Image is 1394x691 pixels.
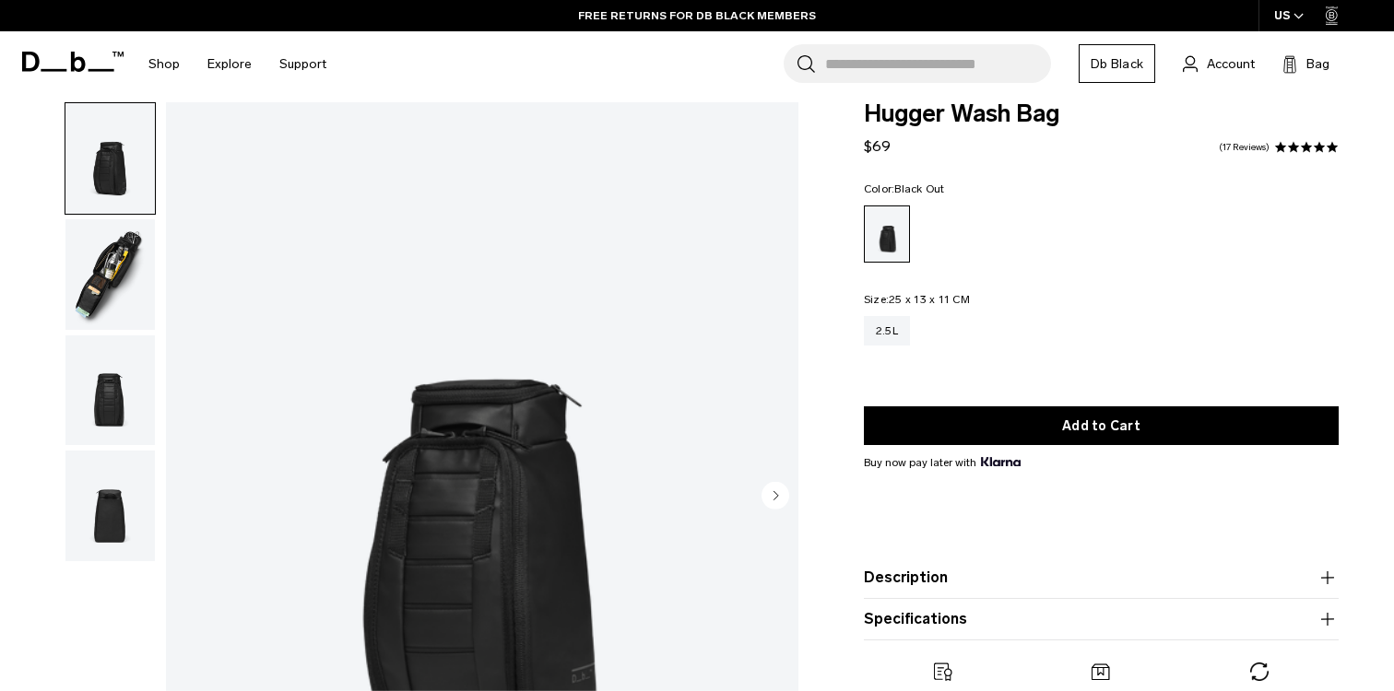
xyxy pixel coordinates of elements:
[894,182,944,195] span: Black Out
[864,316,910,345] a: 2.5L
[864,183,945,194] legend: Color:
[1306,54,1329,74] span: Bag
[889,293,970,306] span: 25 x 13 x 11 CM
[864,137,891,155] span: $69
[65,450,156,562] button: Hugger Wash Bag Black Out
[864,567,1339,589] button: Description
[864,294,970,305] legend: Size:
[981,457,1021,466] img: {"height" => 20, "alt" => "Klarna"}
[1282,53,1329,75] button: Bag
[864,454,1021,471] span: Buy now pay later with
[1183,53,1255,75] a: Account
[864,406,1339,445] button: Add to Cart
[864,102,1339,126] span: Hugger Wash Bag
[65,335,155,446] img: Hugger Wash Bag Black Out
[65,102,156,215] button: Hugger Wash Bag Black Out
[65,103,155,214] img: Hugger Wash Bag Black Out
[65,218,156,331] button: Hugger Wash Bag Black Out
[65,334,156,447] button: Hugger Wash Bag Black Out
[135,31,340,97] nav: Main Navigation
[864,205,910,263] a: Black Out
[578,7,816,24] a: FREE RETURNS FOR DB BLACK MEMBERS
[148,31,180,97] a: Shop
[1207,54,1255,74] span: Account
[65,219,155,330] img: Hugger Wash Bag Black Out
[864,608,1339,630] button: Specifications
[1219,143,1270,152] a: 17 reviews
[65,451,155,561] img: Hugger Wash Bag Black Out
[207,31,252,97] a: Explore
[1079,44,1155,83] a: Db Black
[762,481,789,512] button: Next slide
[279,31,326,97] a: Support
